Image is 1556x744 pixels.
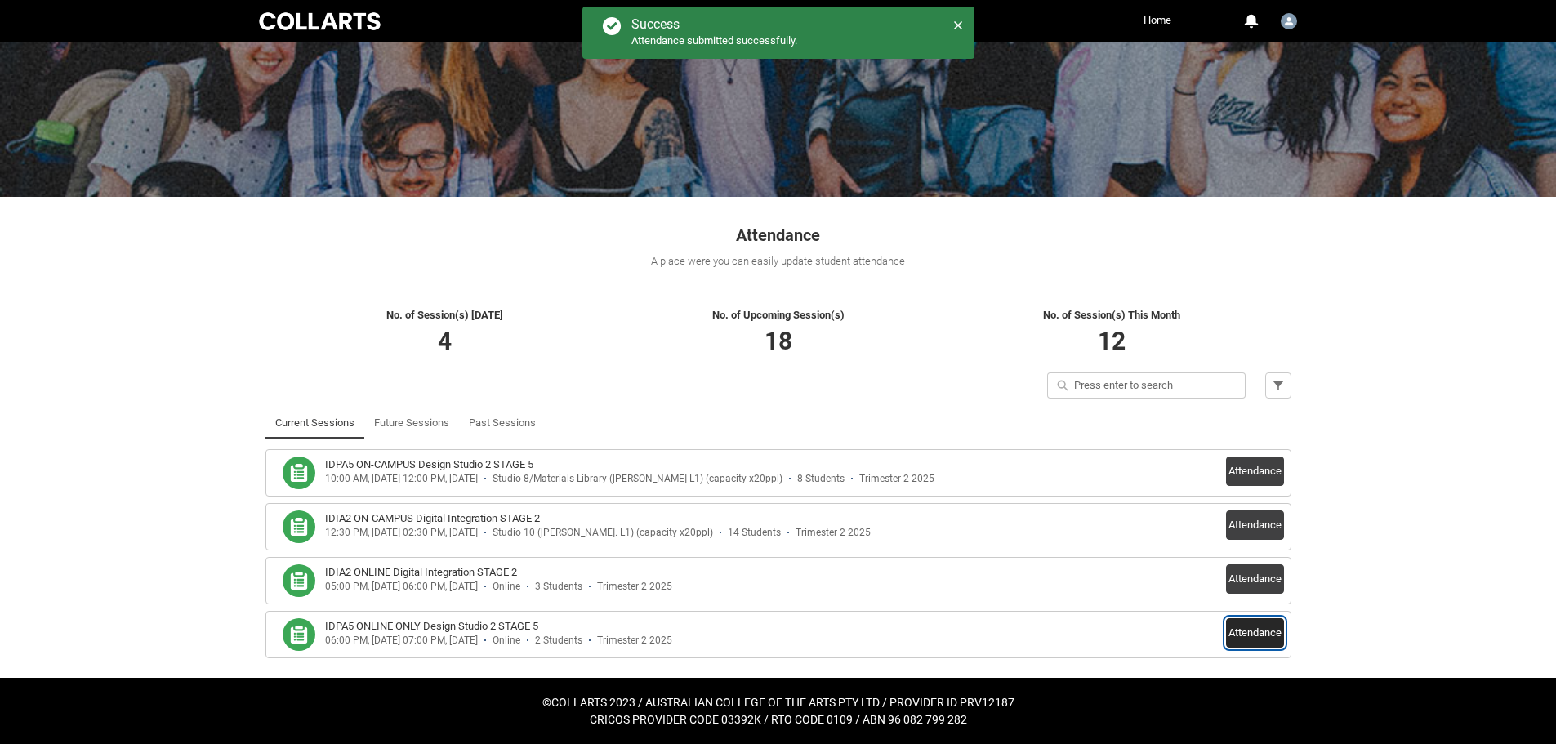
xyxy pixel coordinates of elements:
span: 18 [765,327,792,355]
a: Future Sessions [374,407,449,439]
h3: IDPA5 ON-CAMPUS Design Studio 2 STAGE 5 [325,457,533,473]
div: Online [493,581,520,593]
div: 14 Students [728,527,781,539]
span: 12 [1098,327,1126,355]
div: Studio 10 ([PERSON_NAME]. L1) (capacity x20ppl) [493,527,713,539]
div: Online [493,635,520,647]
div: 2 Students [535,635,582,647]
div: 3 Students [535,581,582,593]
button: Attendance [1226,564,1284,594]
div: 05:00 PM, [DATE] 06:00 PM, [DATE] [325,581,478,593]
div: A place were you can easily update student attendance [265,253,1291,270]
a: Past Sessions [469,407,536,439]
li: Future Sessions [364,407,459,439]
span: No. of Session(s) [DATE] [386,309,503,321]
h3: IDPA5 ONLINE ONLY Design Studio 2 STAGE 5 [325,618,538,635]
div: 12:30 PM, [DATE] 02:30 PM, [DATE] [325,527,478,539]
li: Current Sessions [265,407,364,439]
h3: IDIA2 ONLINE Digital Integration STAGE 2 [325,564,517,581]
div: Trimester 2 2025 [597,635,672,647]
span: No. of Upcoming Session(s) [712,309,845,321]
li: Past Sessions [459,407,546,439]
div: Trimester 2 2025 [597,581,672,593]
span: No. of Session(s) This Month [1043,309,1180,321]
span: 4 [438,327,452,355]
h3: IDIA2 ON-CAMPUS Digital Integration STAGE 2 [325,510,540,527]
span: Attendance [736,225,820,245]
div: Success [631,16,797,33]
button: Filter [1265,372,1291,399]
div: Studio 8/Materials Library ([PERSON_NAME] L1) (capacity x20ppl) [493,473,782,485]
div: 06:00 PM, [DATE] 07:00 PM, [DATE] [325,635,478,647]
button: User Profile Faculty.abenjamin [1277,7,1301,33]
span: Attendance submitted successfully. [631,34,797,47]
input: Press enter to search [1047,372,1246,399]
button: Attendance [1226,457,1284,486]
button: Attendance [1226,618,1284,648]
a: Home [1139,8,1175,33]
div: 10:00 AM, [DATE] 12:00 PM, [DATE] [325,473,478,485]
div: 8 Students [797,473,845,485]
div: Trimester 2 2025 [859,473,934,485]
button: Attendance [1226,510,1284,540]
img: Faculty.abenjamin [1281,13,1297,29]
div: Trimester 2 2025 [796,527,871,539]
a: Current Sessions [275,407,354,439]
